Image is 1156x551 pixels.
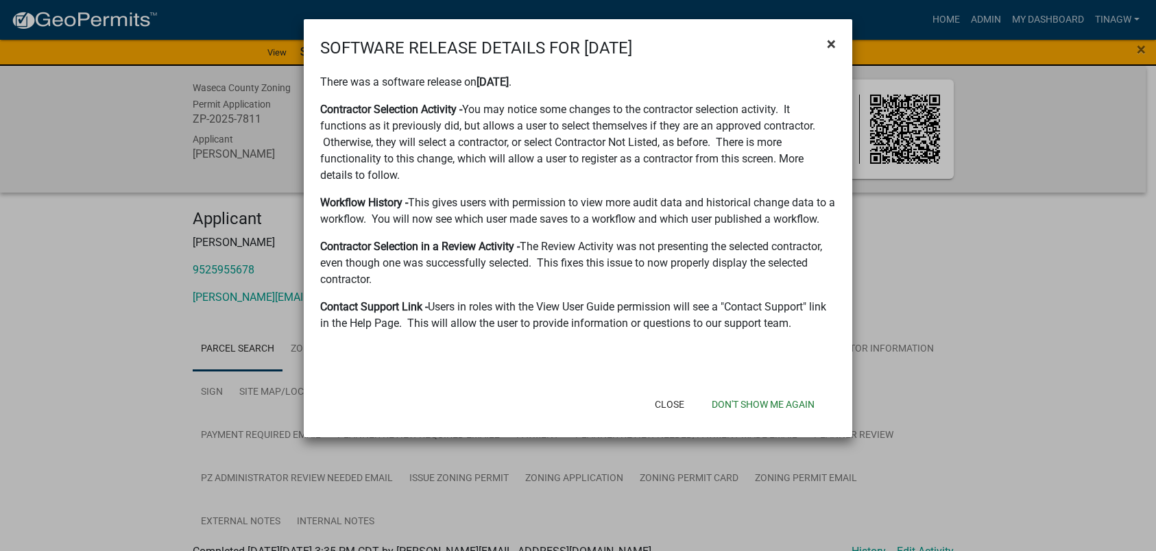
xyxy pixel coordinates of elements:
p: There was a software release on . [320,74,836,90]
strong: Workflow History - [320,196,408,209]
span: × [827,34,836,53]
h4: SOFTWARE RELEASE DETAILS FOR [DATE] [320,36,632,60]
p: The Review Activity was not presenting the selected contractor, even though one was successfully ... [320,238,836,288]
strong: Contractor Selection in a Review Activity - [320,240,520,253]
strong: [DATE] [477,75,509,88]
p: This gives users with permission to view more audit data and historical change data to a workflow... [320,195,836,228]
p: You may notice some changes to the contractor selection activity. It functions as it previously d... [320,101,836,184]
strong: Contact Support Link - [320,300,428,313]
strong: Contractor Selection Activity - [320,103,462,116]
button: Close [816,25,847,63]
button: Close [644,392,695,417]
button: Don't show me again [701,392,826,417]
p: Users in roles with the View User Guide permission will see a "Contact Support" link in the Help ... [320,299,836,332]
